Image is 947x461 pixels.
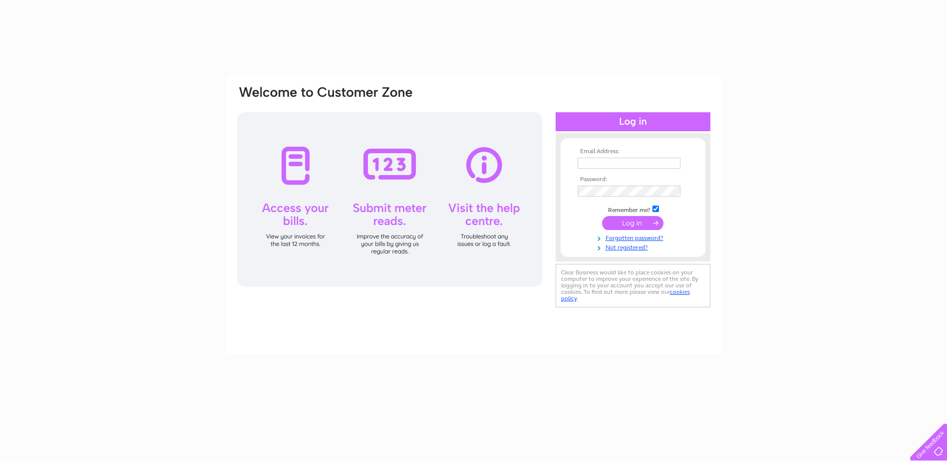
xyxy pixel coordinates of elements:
[556,264,710,307] div: Clear Business would like to place cookies on your computer to improve your experience of the sit...
[575,176,691,183] th: Password:
[575,148,691,155] th: Email Address:
[575,204,691,214] td: Remember me?
[602,216,663,230] input: Submit
[578,242,691,251] a: Not registered?
[561,288,690,302] a: cookies policy
[578,232,691,242] a: Forgotten password?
